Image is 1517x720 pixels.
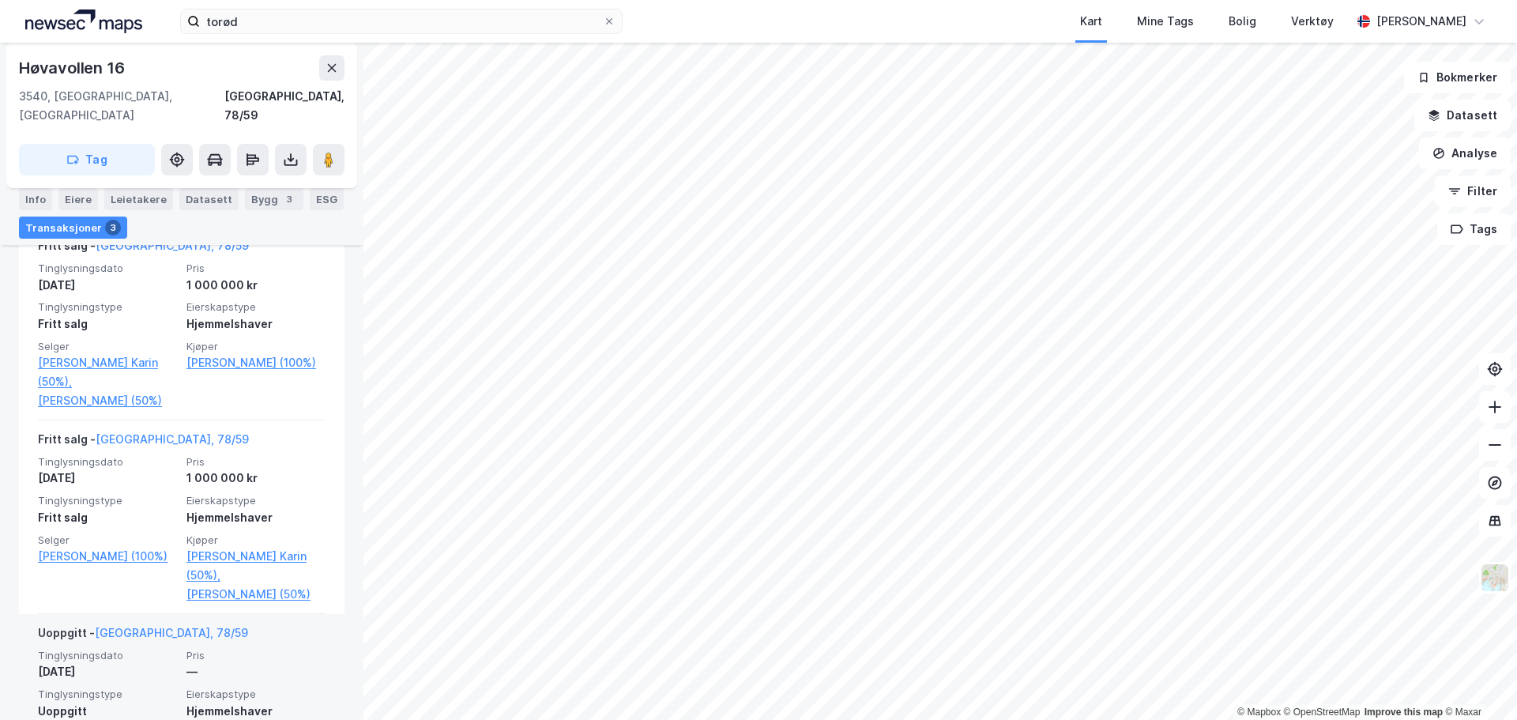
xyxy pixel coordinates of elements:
[38,494,177,507] span: Tinglysningstype
[38,547,177,566] a: [PERSON_NAME] (100%)
[19,217,127,239] div: Transaksjoner
[186,585,326,604] a: [PERSON_NAME] (50%)
[186,494,326,507] span: Eierskapstype
[96,239,249,252] a: [GEOGRAPHIC_DATA], 78/59
[95,626,248,639] a: [GEOGRAPHIC_DATA], 78/59
[38,391,177,410] a: [PERSON_NAME] (50%)
[245,188,303,210] div: Bygg
[1365,707,1443,718] a: Improve this map
[1437,213,1511,245] button: Tags
[38,300,177,314] span: Tinglysningstype
[224,87,344,125] div: [GEOGRAPHIC_DATA], 78/59
[38,688,177,701] span: Tinglysningstype
[38,353,177,391] a: [PERSON_NAME] Karin (50%),
[19,188,52,210] div: Info
[186,276,326,295] div: 1 000 000 kr
[186,662,326,681] div: —
[38,430,249,455] div: Fritt salg -
[186,455,326,469] span: Pris
[186,508,326,527] div: Hjemmelshaver
[186,262,326,275] span: Pris
[38,236,249,262] div: Fritt salg -
[105,220,121,236] div: 3
[1229,12,1256,31] div: Bolig
[1414,100,1511,131] button: Datasett
[1291,12,1334,31] div: Verktøy
[25,9,142,33] img: logo.a4113a55bc3d86da70a041830d287a7e.svg
[38,469,177,488] div: [DATE]
[38,262,177,275] span: Tinglysningsdato
[200,9,603,33] input: Søk på adresse, matrikkel, gårdeiere, leietakere eller personer
[19,55,127,81] div: Høvavollen 16
[1435,175,1511,207] button: Filter
[310,188,344,210] div: ESG
[104,188,173,210] div: Leietakere
[179,188,239,210] div: Datasett
[1137,12,1194,31] div: Mine Tags
[38,340,177,353] span: Selger
[1376,12,1466,31] div: [PERSON_NAME]
[38,649,177,662] span: Tinglysningsdato
[186,315,326,334] div: Hjemmelshaver
[38,315,177,334] div: Fritt salg
[1419,138,1511,169] button: Analyse
[38,508,177,527] div: Fritt salg
[19,87,224,125] div: 3540, [GEOGRAPHIC_DATA], [GEOGRAPHIC_DATA]
[1480,563,1510,593] img: Z
[38,533,177,547] span: Selger
[186,649,326,662] span: Pris
[38,455,177,469] span: Tinglysningsdato
[38,662,177,681] div: [DATE]
[1284,707,1361,718] a: OpenStreetMap
[186,353,326,372] a: [PERSON_NAME] (100%)
[281,191,297,207] div: 3
[19,144,155,175] button: Tag
[186,688,326,701] span: Eierskapstype
[186,340,326,353] span: Kjøper
[1438,644,1517,720] iframe: Chat Widget
[186,469,326,488] div: 1 000 000 kr
[1080,12,1102,31] div: Kart
[38,624,248,649] div: Uoppgitt -
[1404,62,1511,93] button: Bokmerker
[96,432,249,446] a: [GEOGRAPHIC_DATA], 78/59
[38,276,177,295] div: [DATE]
[1237,707,1281,718] a: Mapbox
[186,300,326,314] span: Eierskapstype
[58,188,98,210] div: Eiere
[186,533,326,547] span: Kjøper
[186,547,326,585] a: [PERSON_NAME] Karin (50%),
